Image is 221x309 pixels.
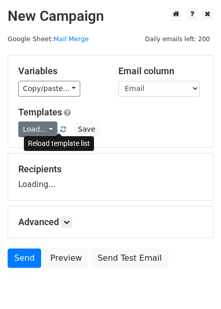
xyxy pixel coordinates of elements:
[18,164,203,190] div: Loading...
[53,35,89,43] a: Mail Merge
[91,249,168,268] a: Send Test Email
[44,249,88,268] a: Preview
[18,81,80,97] a: Copy/paste...
[141,35,213,43] a: Daily emails left: 200
[118,66,203,77] h5: Email column
[170,260,221,309] iframe: Chat Widget
[18,107,62,117] a: Templates
[18,66,103,77] h5: Variables
[18,121,57,137] a: Load...
[24,136,94,151] div: Reload template list
[18,217,203,228] h5: Advanced
[8,35,89,43] small: Google Sheet:
[18,164,203,175] h5: Recipients
[141,34,213,45] span: Daily emails left: 200
[8,249,41,268] a: Send
[73,121,100,137] button: Save
[8,8,213,25] h2: New Campaign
